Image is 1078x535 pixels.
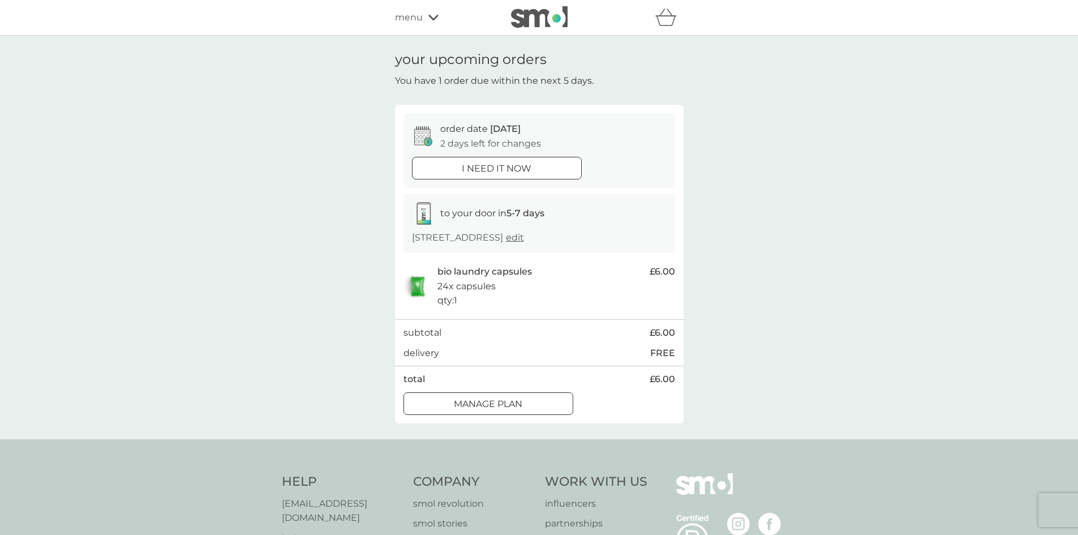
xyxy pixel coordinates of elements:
[545,473,647,491] h4: Work With Us
[440,136,541,151] p: 2 days left for changes
[412,157,582,179] button: i need it now
[440,122,521,136] p: order date
[511,6,568,28] img: smol
[650,372,675,387] span: £6.00
[545,516,647,531] a: partnerships
[462,161,531,176] p: i need it now
[282,473,402,491] h4: Help
[413,516,534,531] a: smol stories
[437,293,457,308] p: qty : 1
[413,497,534,511] a: smol revolution
[403,392,573,415] button: Manage plan
[403,372,425,387] p: total
[506,208,544,219] strong: 5-7 days
[650,346,675,361] p: FREE
[440,208,544,219] span: to your door in
[413,473,534,491] h4: Company
[403,326,441,340] p: subtotal
[676,473,733,512] img: smol
[412,230,524,245] p: [STREET_ADDRESS]
[490,123,521,134] span: [DATE]
[437,279,496,294] p: 24x capsules
[395,74,594,88] p: You have 1 order due within the next 5 days.
[545,497,647,511] a: influencers
[650,326,675,340] span: £6.00
[655,6,684,29] div: basket
[395,10,423,25] span: menu
[506,232,524,243] a: edit
[437,264,532,279] p: bio laundry capsules
[454,397,522,412] p: Manage plan
[395,52,547,68] h1: your upcoming orders
[403,346,439,361] p: delivery
[650,264,675,279] span: £6.00
[282,497,402,525] a: [EMAIL_ADDRESS][DOMAIN_NAME]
